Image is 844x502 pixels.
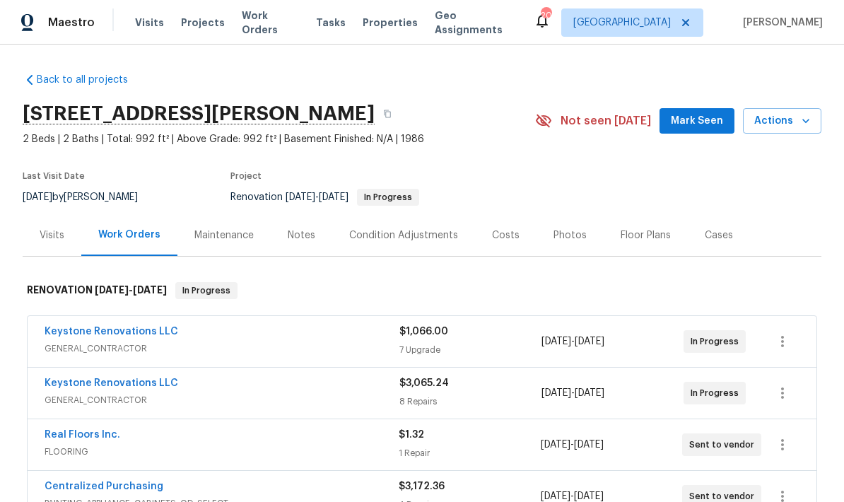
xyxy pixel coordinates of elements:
[399,481,445,491] span: $3,172.36
[23,268,821,313] div: RENOVATION [DATE]-[DATE]In Progress
[754,112,810,130] span: Actions
[135,16,164,30] span: Visits
[541,438,604,452] span: -
[288,228,315,243] div: Notes
[242,8,299,37] span: Work Orders
[23,189,155,206] div: by [PERSON_NAME]
[574,491,604,501] span: [DATE]
[573,16,671,30] span: [GEOGRAPHIC_DATA]
[689,438,760,452] span: Sent to vendor
[230,192,419,202] span: Renovation
[671,112,723,130] span: Mark Seen
[574,440,604,450] span: [DATE]
[363,16,418,30] span: Properties
[399,327,448,337] span: $1,066.00
[45,393,399,407] span: GENERAL_CONTRACTOR
[23,73,158,87] a: Back to all projects
[691,386,744,400] span: In Progress
[45,445,399,459] span: FLOORING
[399,378,449,388] span: $3,065.24
[45,481,163,491] a: Centralized Purchasing
[45,342,399,356] span: GENERAL_CONTRACTOR
[375,101,400,127] button: Copy Address
[40,228,64,243] div: Visits
[492,228,520,243] div: Costs
[705,228,733,243] div: Cases
[561,114,651,128] span: Not seen [DATE]
[553,228,587,243] div: Photos
[177,284,236,298] span: In Progress
[23,132,535,146] span: 2 Beds | 2 Baths | Total: 992 ft² | Above Grade: 992 ft² | Basement Finished: N/A | 1986
[319,192,348,202] span: [DATE]
[743,108,821,134] button: Actions
[45,327,178,337] a: Keystone Renovations LLC
[541,386,604,400] span: -
[399,343,541,357] div: 7 Upgrade
[45,430,120,440] a: Real Floors Inc.
[48,16,95,30] span: Maestro
[45,378,178,388] a: Keystone Renovations LLC
[27,282,167,299] h6: RENOVATION
[399,430,424,440] span: $1.32
[230,172,262,180] span: Project
[541,440,570,450] span: [DATE]
[358,193,418,202] span: In Progress
[286,192,348,202] span: -
[541,491,570,501] span: [DATE]
[349,228,458,243] div: Condition Adjustments
[575,388,604,398] span: [DATE]
[98,228,160,242] div: Work Orders
[621,228,671,243] div: Floor Plans
[399,395,541,409] div: 8 Repairs
[541,388,571,398] span: [DATE]
[541,337,571,346] span: [DATE]
[737,16,823,30] span: [PERSON_NAME]
[194,228,254,243] div: Maintenance
[435,8,517,37] span: Geo Assignments
[23,172,85,180] span: Last Visit Date
[286,192,315,202] span: [DATE]
[23,192,52,202] span: [DATE]
[541,334,604,349] span: -
[691,334,744,349] span: In Progress
[541,8,551,23] div: 20
[95,285,167,295] span: -
[316,18,346,28] span: Tasks
[95,285,129,295] span: [DATE]
[575,337,604,346] span: [DATE]
[133,285,167,295] span: [DATE]
[399,446,540,460] div: 1 Repair
[660,108,734,134] button: Mark Seen
[181,16,225,30] span: Projects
